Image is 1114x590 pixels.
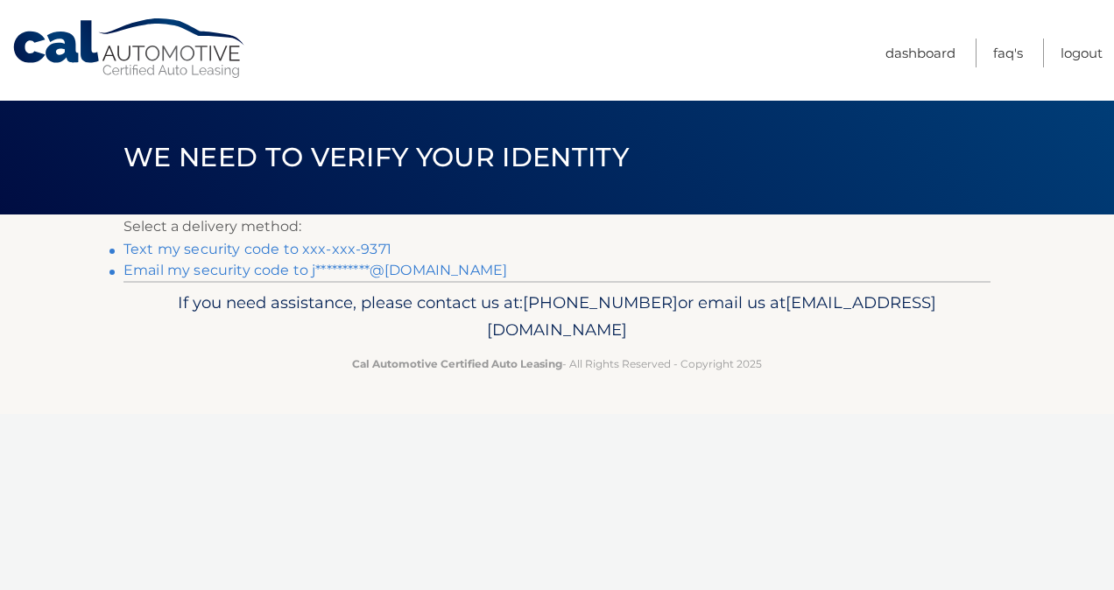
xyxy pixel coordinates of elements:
span: [PHONE_NUMBER] [523,292,678,313]
p: Select a delivery method: [123,214,991,239]
a: Text my security code to xxx-xxx-9371 [123,241,391,257]
a: Dashboard [885,39,955,67]
span: We need to verify your identity [123,141,629,173]
a: Email my security code to j**********@[DOMAIN_NAME] [123,262,507,278]
p: If you need assistance, please contact us at: or email us at [135,289,979,345]
a: Cal Automotive [11,18,248,80]
a: FAQ's [993,39,1023,67]
p: - All Rights Reserved - Copyright 2025 [135,355,979,373]
a: Logout [1061,39,1103,67]
strong: Cal Automotive Certified Auto Leasing [352,357,562,370]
